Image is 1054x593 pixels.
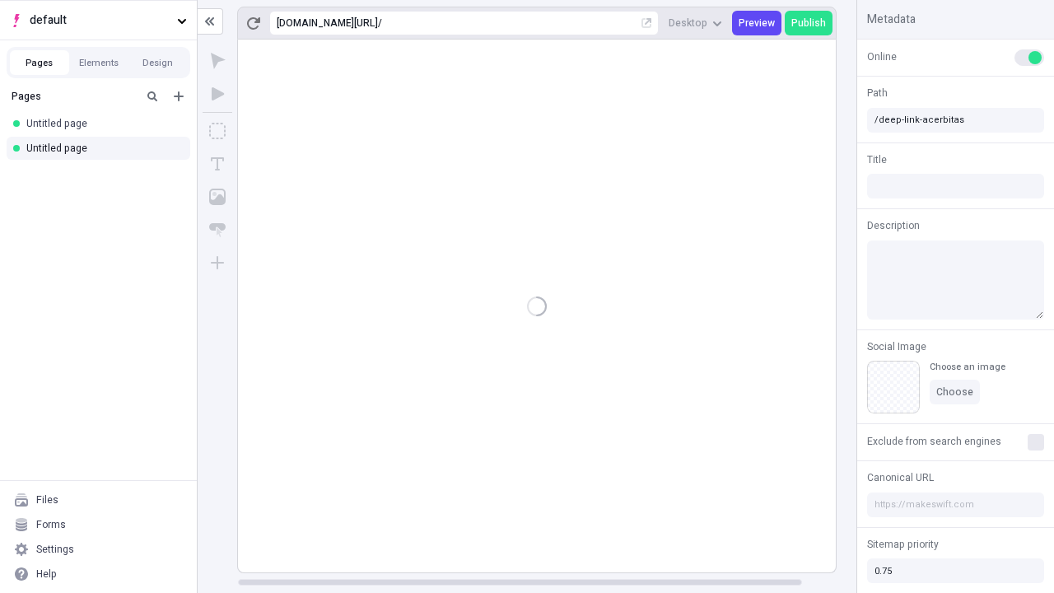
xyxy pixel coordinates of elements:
[867,49,897,64] span: Online
[12,90,136,103] div: Pages
[936,385,973,399] span: Choose
[669,16,707,30] span: Desktop
[867,218,920,233] span: Description
[277,16,378,30] div: [URL][DOMAIN_NAME]
[867,339,926,354] span: Social Image
[739,16,775,30] span: Preview
[30,12,170,30] span: default
[378,16,382,30] div: /
[203,215,232,245] button: Button
[203,116,232,146] button: Box
[36,493,58,507] div: Files
[10,50,69,75] button: Pages
[36,567,57,581] div: Help
[26,142,177,155] div: Untitled page
[930,361,1005,373] div: Choose an image
[26,117,177,130] div: Untitled page
[867,152,887,167] span: Title
[69,50,128,75] button: Elements
[732,11,781,35] button: Preview
[930,380,980,404] button: Choose
[128,50,188,75] button: Design
[791,16,826,30] span: Publish
[169,86,189,106] button: Add new
[867,86,888,100] span: Path
[203,149,232,179] button: Text
[36,543,74,556] div: Settings
[867,470,934,485] span: Canonical URL
[867,493,1044,517] input: https://makeswift.com
[203,182,232,212] button: Image
[662,11,729,35] button: Desktop
[867,434,1001,449] span: Exclude from search engines
[867,537,939,552] span: Sitemap priority
[36,518,66,531] div: Forms
[785,11,832,35] button: Publish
